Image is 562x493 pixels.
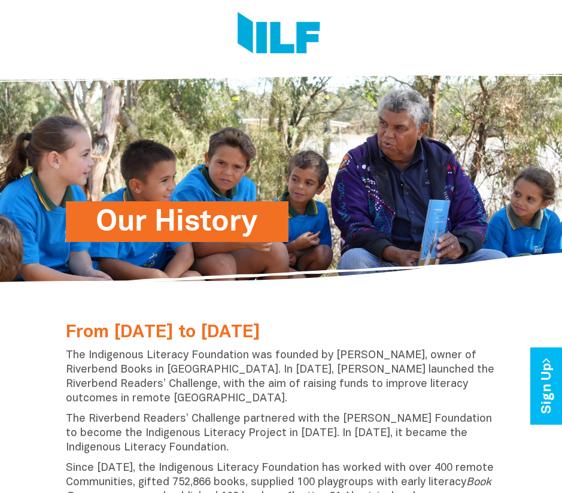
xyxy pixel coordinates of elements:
[66,323,497,343] h2: From [DATE] to [DATE]
[66,412,497,455] p: The Riverbend Readers’ Challenge partnered with the [PERSON_NAME] Foundation to become the Indige...
[238,12,320,57] img: Logo
[66,349,497,406] p: The Indigenous Literacy Foundation was founded by [PERSON_NAME], owner of Riverbend Books in [GEO...
[96,201,259,242] h1: Our History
